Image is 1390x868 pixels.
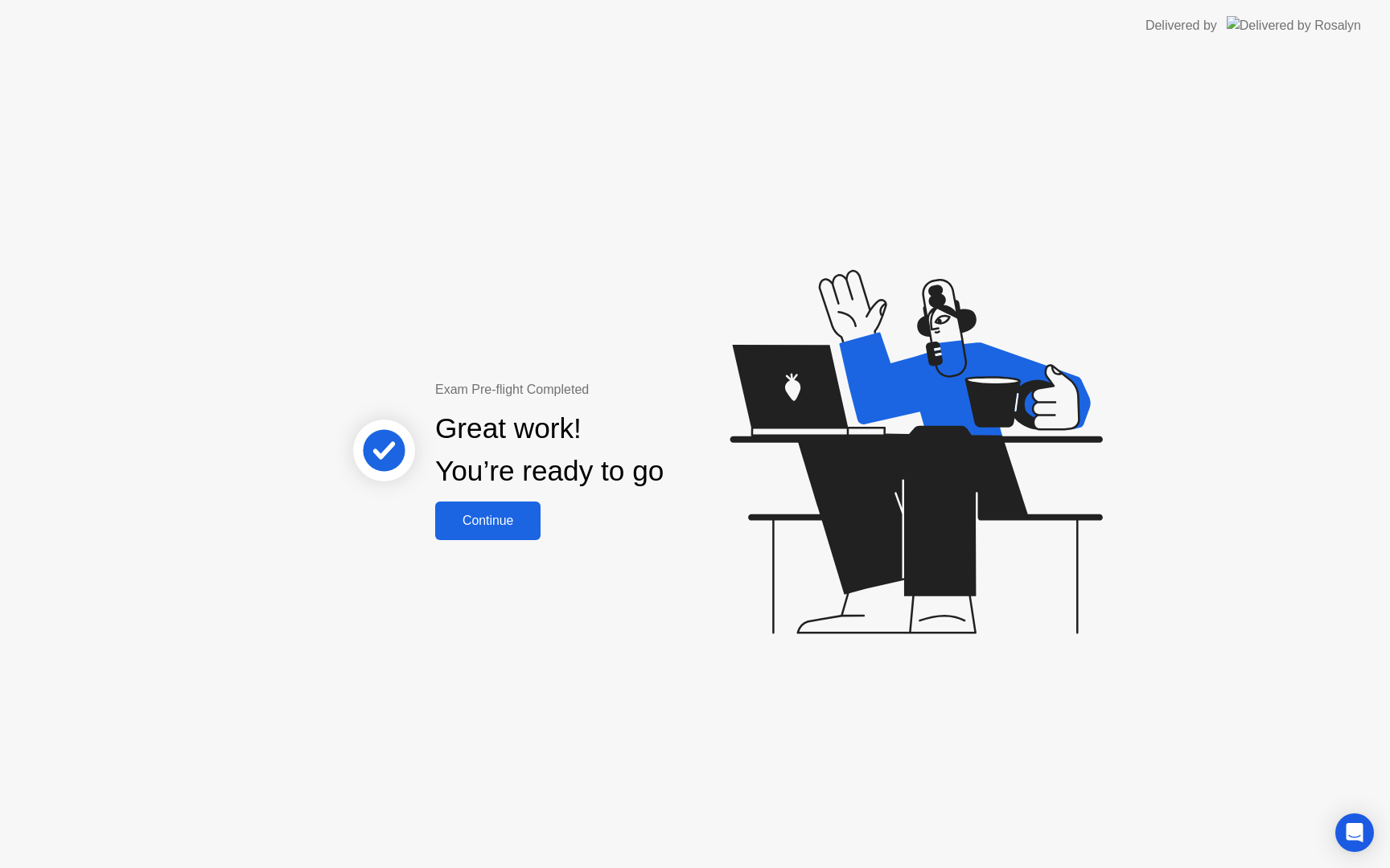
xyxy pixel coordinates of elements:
[440,514,536,528] div: Continue
[435,407,664,493] div: Great work! You’re ready to go
[1145,16,1217,35] div: Delivered by
[435,380,767,399] div: Exam Pre-flight Completed
[1227,16,1361,35] img: Delivered by Rosalyn
[1335,813,1374,852] div: Open Intercom Messenger
[435,502,541,540] button: Continue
